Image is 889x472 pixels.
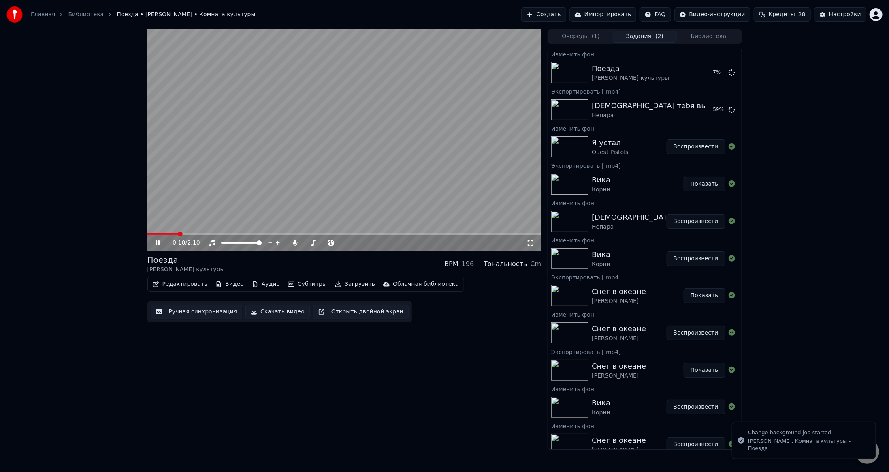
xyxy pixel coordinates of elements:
[332,279,378,290] button: Загрузить
[684,177,725,191] button: Показать
[548,384,741,394] div: Изменить фон
[713,107,725,113] div: 59 %
[462,259,474,269] div: 196
[521,7,566,22] button: Создать
[393,280,459,288] div: Облачная библиотека
[592,323,646,335] div: Снег в океане
[548,272,741,282] div: Экспортировать [.mp4]
[548,347,741,356] div: Экспортировать [.mp4]
[667,139,725,154] button: Воспроизвести
[592,297,646,305] div: [PERSON_NAME]
[147,254,225,266] div: Поезда
[117,11,255,19] span: Поезда • [PERSON_NAME] • Комната культуры
[149,279,211,290] button: Редактировать
[592,137,628,148] div: Я устал
[592,435,646,446] div: Снег в океане
[285,279,330,290] button: Субтитры
[592,74,669,82] div: [PERSON_NAME] культуры
[548,86,741,96] div: Экспортировать [.mp4]
[6,6,23,23] img: youka
[444,259,458,269] div: BPM
[748,429,869,437] div: Change background job started
[31,11,55,19] a: Главная
[667,214,725,229] button: Воспроизвести
[531,259,542,269] div: Cm
[548,421,741,431] div: Изменить фон
[748,438,869,452] div: [PERSON_NAME], Комната культуры - Поезда
[640,7,671,22] button: FAQ
[684,288,725,303] button: Показать
[592,360,646,372] div: Снег в океане
[173,239,192,247] div: /
[592,186,610,194] div: Корни
[147,266,225,274] div: [PERSON_NAME] культуры
[667,437,725,452] button: Воспроизвести
[31,11,256,19] nav: breadcrumb
[814,7,866,22] button: Настройки
[592,112,731,120] div: Непара
[592,100,731,112] div: [DEMOGRAPHIC_DATA] тебя выдумал
[548,123,741,133] div: Изменить фон
[569,7,637,22] button: Импортировать
[548,198,741,208] div: Изменить фон
[684,363,725,378] button: Показать
[592,148,628,157] div: Quest Pistols
[187,239,200,247] span: 2:10
[212,279,247,290] button: Видео
[68,11,104,19] a: Библиотека
[549,31,613,43] button: Очередь
[245,305,310,319] button: Скачать видео
[592,212,731,223] div: [DEMOGRAPHIC_DATA] тебя выдумал
[313,305,409,319] button: Открыть двойной экран
[173,239,185,247] span: 0:10
[798,11,806,19] span: 28
[769,11,795,19] span: Кредиты
[592,249,610,260] div: Вика
[548,309,741,319] div: Изменить фон
[613,31,677,43] button: Задания
[592,63,669,74] div: Поезда
[249,279,283,290] button: Аудио
[829,11,861,19] div: Настройки
[667,400,725,414] button: Воспроизвести
[548,235,741,245] div: Изменить фон
[674,7,750,22] button: Видео-инструкции
[151,305,243,319] button: Ручная синхронизация
[592,260,610,268] div: Корни
[592,335,646,343] div: [PERSON_NAME]
[754,7,811,22] button: Кредиты28
[677,31,741,43] button: Библиотека
[592,372,646,380] div: [PERSON_NAME]
[592,174,610,186] div: Вика
[655,32,663,41] span: ( 2 )
[548,161,741,170] div: Экспортировать [.mp4]
[667,326,725,340] button: Воспроизвести
[484,259,527,269] div: Тональность
[713,69,725,76] div: 7 %
[592,286,646,297] div: Снег в океане
[592,446,646,454] div: [PERSON_NAME]
[592,397,610,409] div: Вика
[592,409,610,417] div: Корни
[592,223,731,231] div: Непара
[592,32,600,41] span: ( 1 )
[548,49,741,59] div: Изменить фон
[667,251,725,266] button: Воспроизвести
